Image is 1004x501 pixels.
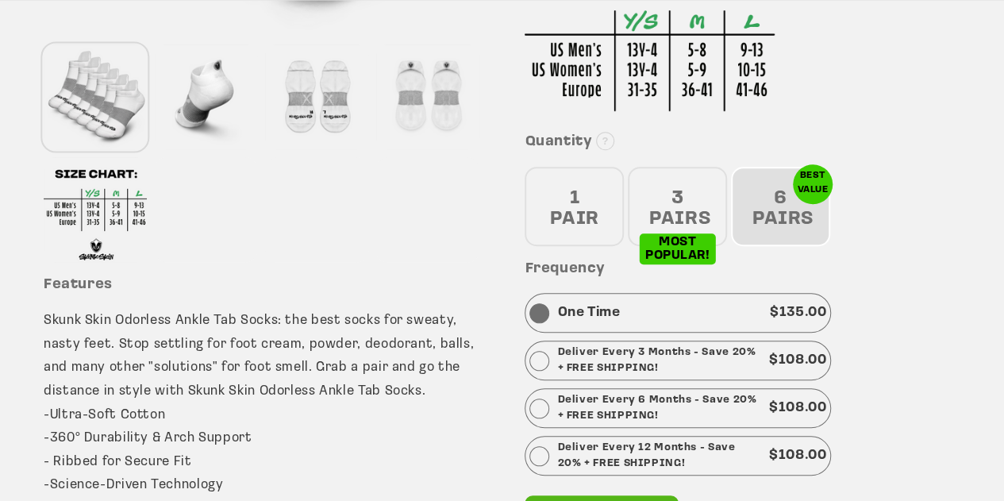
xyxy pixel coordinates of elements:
h3: Frequency [525,260,960,279]
p: $ [769,349,826,372]
span: 108.00 [779,401,827,414]
div: 1 PAIR [525,167,624,246]
p: Deliver Every 6 Months - Save 20% + FREE SHIPPING! [557,392,761,424]
p: $ [770,301,826,325]
p: $ [769,396,826,420]
span: 108.00 [779,353,827,367]
p: $ [769,444,826,468]
h3: Quantity [525,133,960,152]
h3: Features [44,276,479,295]
span: 135.00 [779,306,827,319]
span: 108.00 [779,449,827,462]
div: 6 PAIRS [731,167,830,246]
p: Deliver Every 3 Months - Save 20% + FREE SHIPPING! [557,345,761,376]
div: 3 PAIRS [628,167,727,246]
img: Sizing Chart [525,10,775,111]
p: Deliver Every 12 Months - Save 20% + FREE SHIPPING! [557,440,761,472]
p: One Time [557,301,620,325]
